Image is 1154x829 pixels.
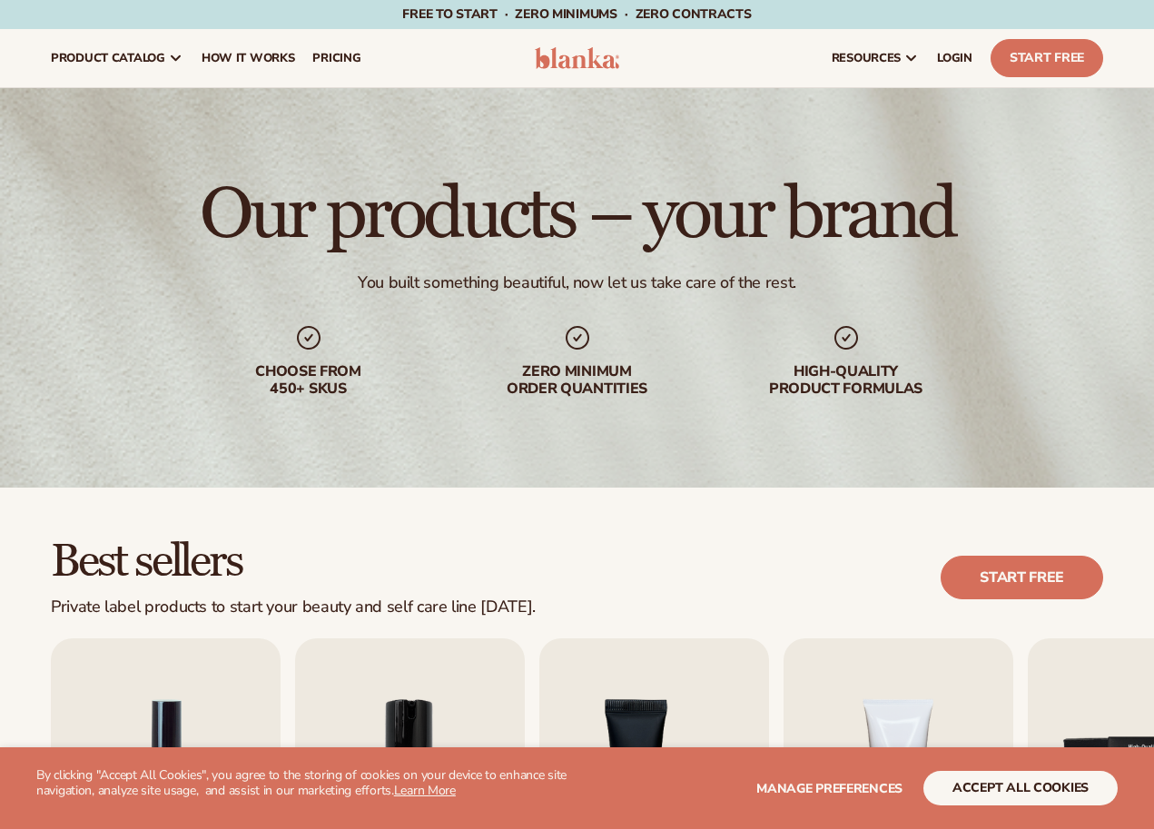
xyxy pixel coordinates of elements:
[730,363,962,398] div: High-quality product formulas
[51,597,536,617] div: Private label products to start your beauty and self care line [DATE].
[991,39,1103,77] a: Start Free
[923,771,1118,805] button: accept all cookies
[312,51,360,65] span: pricing
[42,29,192,87] a: product catalog
[192,29,304,87] a: How It Works
[394,782,456,799] a: Learn More
[303,29,370,87] a: pricing
[535,47,620,69] img: logo
[937,51,972,65] span: LOGIN
[756,771,902,805] button: Manage preferences
[200,178,954,251] h1: Our products – your brand
[756,780,902,797] span: Manage preferences
[461,363,694,398] div: Zero minimum order quantities
[192,363,425,398] div: Choose from 450+ Skus
[832,51,901,65] span: resources
[51,538,536,587] h2: Best sellers
[941,556,1103,599] a: Start free
[36,768,577,799] p: By clicking "Accept All Cookies", you agree to the storing of cookies on your device to enhance s...
[202,51,295,65] span: How It Works
[928,29,981,87] a: LOGIN
[51,51,165,65] span: product catalog
[358,272,796,293] div: You built something beautiful, now let us take care of the rest.
[402,5,751,23] span: Free to start · ZERO minimums · ZERO contracts
[823,29,928,87] a: resources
